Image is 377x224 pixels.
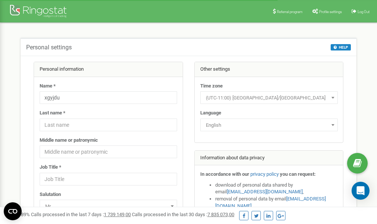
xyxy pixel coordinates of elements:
[31,212,131,217] span: Calls processed in the last 7 days :
[40,110,65,117] label: Last name *
[195,151,343,166] div: Information about data privacy
[40,173,177,185] input: Job Title
[215,182,338,196] li: download of personal data shared by email ,
[203,93,335,103] span: (UTC-11:00) Pacific/Midway
[352,182,370,200] div: Open Intercom Messenger
[200,83,223,90] label: Time zone
[40,137,98,144] label: Middle name or patronymic
[40,145,177,158] input: Middle name or patronymic
[40,191,61,198] label: Salutation
[319,10,342,14] span: Profile settings
[215,196,338,209] li: removal of personal data by email ,
[203,120,335,131] span: English
[200,119,338,131] span: English
[207,212,234,217] u: 7 835 073,00
[26,44,72,51] h5: Personal settings
[200,171,249,177] strong: In accordance with our
[277,10,303,14] span: Referral program
[358,10,370,14] span: Log Out
[200,91,338,104] span: (UTC-11:00) Pacific/Midway
[227,189,303,194] a: [EMAIL_ADDRESS][DOMAIN_NAME]
[280,171,316,177] strong: you can request:
[4,202,22,220] button: Open CMP widget
[40,83,56,90] label: Name *
[104,212,131,217] u: 1 739 149,00
[195,62,343,77] div: Other settings
[250,171,279,177] a: privacy policy
[40,119,177,131] input: Last name
[200,110,221,117] label: Language
[40,200,177,212] span: Mr.
[40,164,61,171] label: Job Title *
[132,212,234,217] span: Calls processed in the last 30 days :
[34,62,183,77] div: Personal information
[40,91,177,104] input: Name
[42,201,174,212] span: Mr.
[331,44,351,50] button: HELP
